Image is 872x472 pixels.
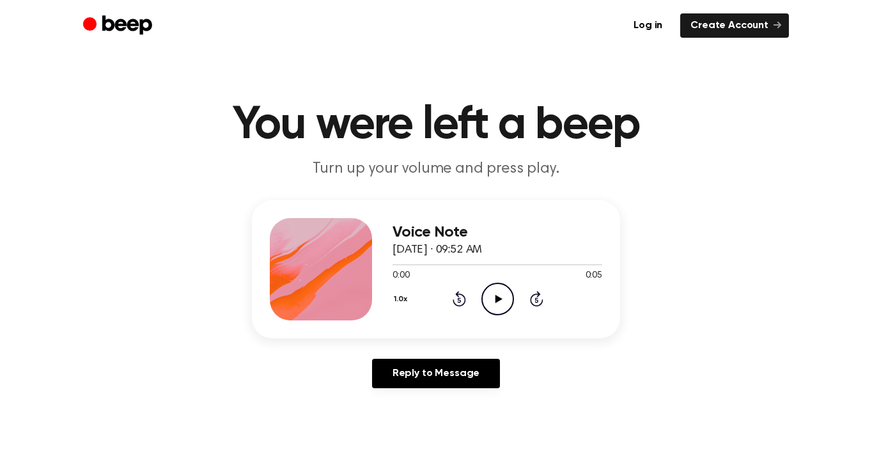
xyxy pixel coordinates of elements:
h3: Voice Note [393,224,602,241]
a: Reply to Message [372,359,500,388]
h1: You were left a beep [109,102,763,148]
a: Log in [623,13,673,38]
p: Turn up your volume and press play. [191,159,681,180]
span: 0:00 [393,269,409,283]
span: 0:05 [586,269,602,283]
button: 1.0x [393,288,412,310]
span: [DATE] · 09:52 AM [393,244,482,256]
a: Create Account [680,13,789,38]
a: Beep [83,13,155,38]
